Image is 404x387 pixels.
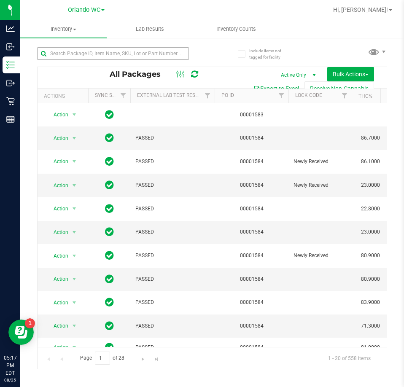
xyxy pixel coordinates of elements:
[221,92,234,98] a: PO ID
[357,226,384,238] span: 23.0000
[240,276,264,282] a: 00001584
[46,109,69,121] span: Action
[240,159,264,164] a: 00001584
[46,250,69,262] span: Action
[240,206,264,212] a: 00001584
[69,109,80,121] span: select
[107,20,193,38] a: Lab Results
[275,89,288,103] a: Filter
[105,273,114,285] span: In Sync
[135,344,210,352] span: PASSED
[333,71,369,78] span: Bulk Actions
[357,273,384,285] span: 80.9000
[338,89,352,103] a: Filter
[105,203,114,215] span: In Sync
[6,24,15,33] inline-svg: Analytics
[69,156,80,167] span: select
[6,97,15,105] inline-svg: Retail
[105,109,114,121] span: In Sync
[44,93,85,99] div: Actions
[357,250,384,262] span: 80.9000
[4,377,16,383] p: 08/25
[6,79,15,87] inline-svg: Outbound
[46,156,69,167] span: Action
[294,181,347,189] span: Newly Received
[137,92,203,98] a: External Lab Test Result
[304,81,374,96] button: Receive Non-Cannabis
[357,156,384,168] span: 86.1000
[240,135,264,141] a: 00001584
[321,352,377,364] span: 1 - 20 of 558 items
[240,112,264,118] a: 00001583
[135,275,210,283] span: PASSED
[69,203,80,215] span: select
[240,344,264,350] a: 00001584
[69,132,80,144] span: select
[116,89,130,103] a: Filter
[240,299,264,305] a: 00001584
[249,48,291,60] span: Include items not tagged for facility
[105,226,114,238] span: In Sync
[46,320,69,332] span: Action
[135,228,210,236] span: PASSED
[25,318,35,328] iframe: Resource center unread badge
[295,92,322,98] a: Lock Code
[294,252,347,260] span: Newly Received
[294,158,347,166] span: Newly Received
[150,352,162,363] a: Go to the last page
[135,252,210,260] span: PASSED
[69,226,80,238] span: select
[46,226,69,238] span: Action
[6,115,15,124] inline-svg: Reports
[46,203,69,215] span: Action
[333,6,388,13] span: Hi, [PERSON_NAME]!
[68,6,100,13] span: Orlando WC
[193,20,280,38] a: Inventory Counts
[358,93,372,99] a: THC%
[135,181,210,189] span: PASSED
[105,132,114,144] span: In Sync
[240,229,264,235] a: 00001584
[205,25,267,33] span: Inventory Counts
[69,273,80,285] span: select
[105,341,114,353] span: In Sync
[240,253,264,258] a: 00001584
[20,20,107,38] a: Inventory
[135,205,210,213] span: PASSED
[20,25,107,33] span: Inventory
[135,322,210,330] span: PASSED
[105,179,114,191] span: In Sync
[69,297,80,309] span: select
[248,81,304,96] button: Export to Excel
[46,132,69,144] span: Action
[357,296,384,309] span: 83.9000
[135,134,210,142] span: PASSED
[240,323,264,329] a: 00001584
[201,89,215,103] a: Filter
[6,61,15,69] inline-svg: Inventory
[357,320,384,332] span: 71.3000
[105,250,114,261] span: In Sync
[4,354,16,377] p: 05:17 PM EDT
[357,132,384,144] span: 86.7000
[357,203,384,215] span: 22.8000
[46,341,69,353] span: Action
[69,250,80,262] span: select
[95,352,110,365] input: 1
[46,297,69,309] span: Action
[135,298,210,306] span: PASSED
[240,182,264,188] a: 00001584
[8,320,34,345] iframe: Resource center
[135,158,210,166] span: PASSED
[105,156,114,167] span: In Sync
[46,273,69,285] span: Action
[69,320,80,332] span: select
[137,352,149,363] a: Go to the next page
[37,47,189,60] input: Search Package ID, Item Name, SKU, Lot or Part Number...
[69,180,80,191] span: select
[357,179,384,191] span: 23.0000
[6,43,15,51] inline-svg: Inbound
[73,352,132,365] span: Page of 28
[46,180,69,191] span: Action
